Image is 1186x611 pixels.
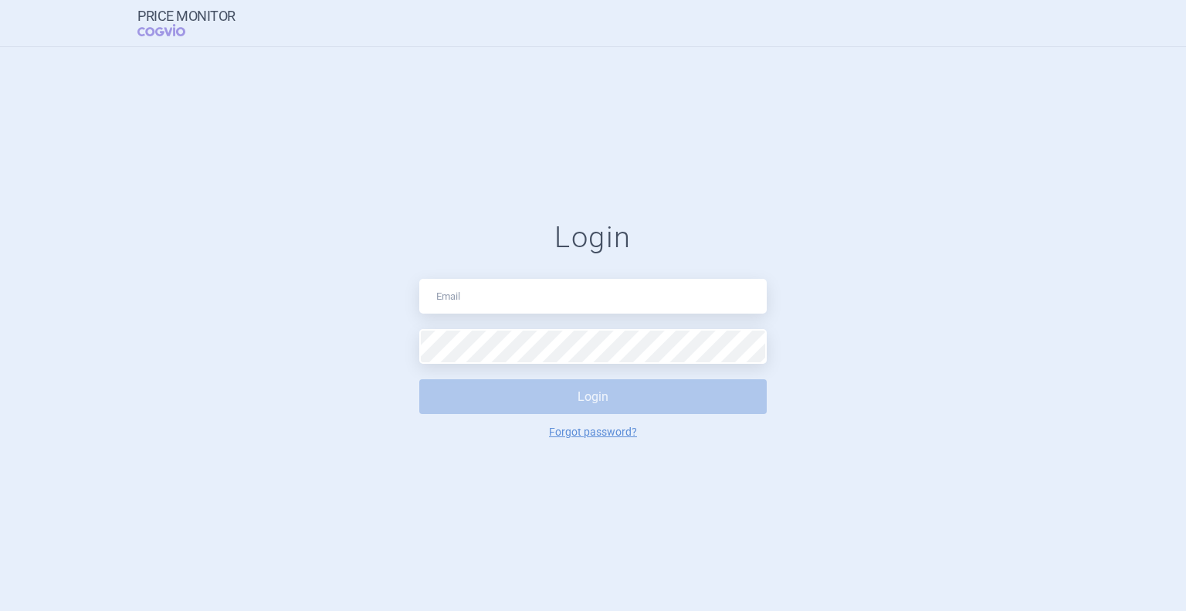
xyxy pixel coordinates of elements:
input: Email [419,279,767,314]
strong: Price Monitor [137,8,236,24]
button: Login [419,379,767,414]
h1: Login [419,220,767,256]
a: Price MonitorCOGVIO [137,8,236,38]
a: Forgot password? [549,426,637,437]
span: COGVIO [137,24,207,36]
